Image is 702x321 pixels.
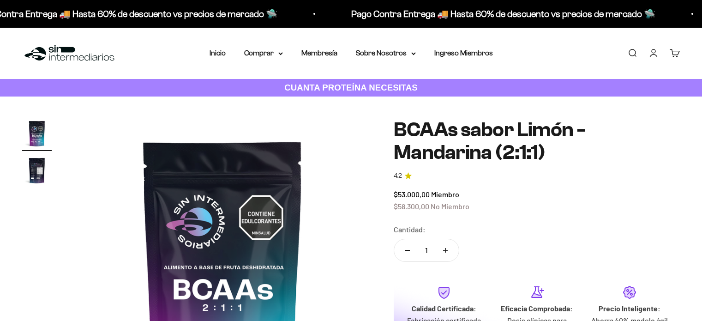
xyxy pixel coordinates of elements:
button: Reducir cantidad [394,239,421,261]
a: 4.24.2 de 5.0 estrellas [394,171,680,181]
summary: Sobre Nosotros [356,47,416,59]
strong: Eficacia Comprobada: [501,304,573,313]
a: Membresía [301,49,337,57]
strong: Precio Inteligente: [599,304,660,313]
strong: CUANTA PROTEÍNA NECESITAS [284,83,418,92]
a: Inicio [210,49,226,57]
strong: Calidad Certificada: [412,304,476,313]
span: $53.000,00 [394,190,430,199]
span: Miembro [431,190,459,199]
img: BCAAs sabor Limón - Mandarina (2:1:1) [22,156,52,185]
summary: Comprar [244,47,283,59]
button: Ir al artículo 2 [22,156,52,188]
img: BCAAs sabor Limón - Mandarina (2:1:1) [22,119,52,148]
span: 4.2 [394,171,402,181]
button: Ir al artículo 1 [22,119,52,151]
label: Cantidad: [394,224,426,236]
p: Pago Contra Entrega 🚚 Hasta 60% de descuento vs precios de mercado 🛸 [350,6,654,21]
span: $58.300,00 [394,202,429,211]
a: Ingreso Miembros [434,49,493,57]
button: Aumentar cantidad [432,239,459,261]
span: No Miembro [431,202,469,211]
h1: BCAAs sabor Limón - Mandarina (2:1:1) [394,119,680,164]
